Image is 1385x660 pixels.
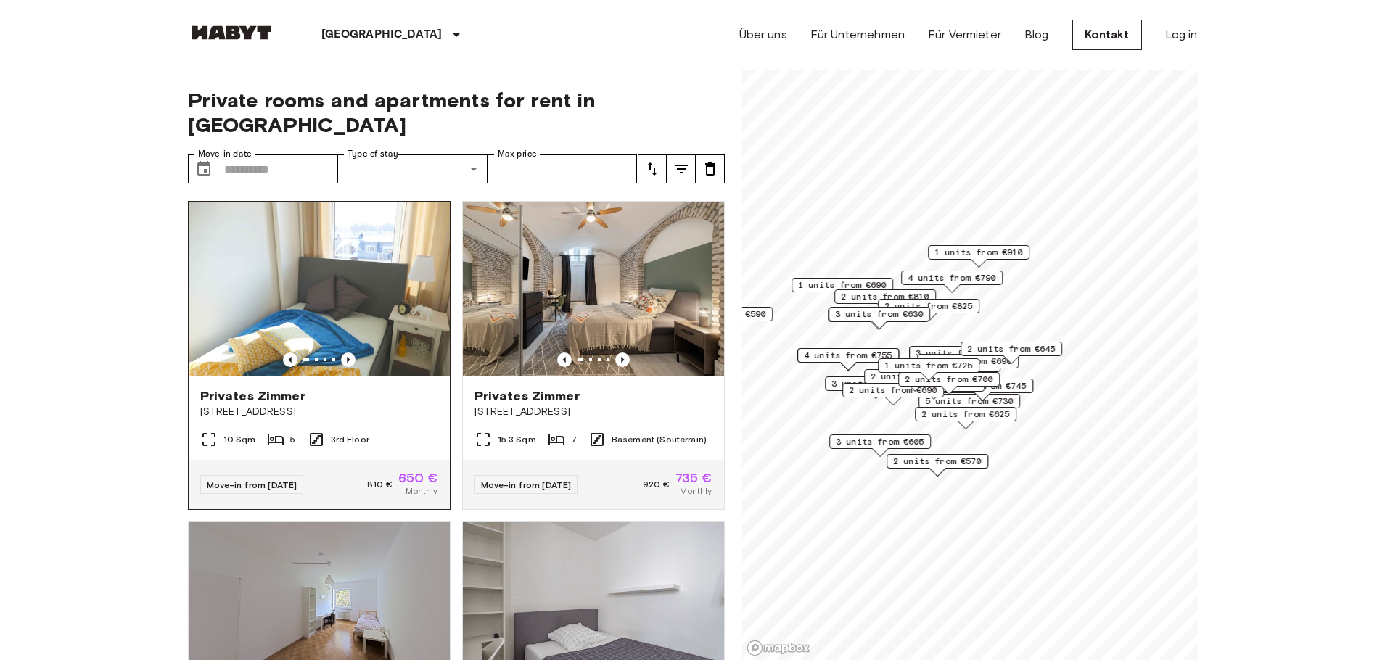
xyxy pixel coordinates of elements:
[893,455,982,468] span: 2 units from €570
[835,308,924,321] span: 3 units from €630
[481,479,572,490] span: Move-in from [DATE]
[878,358,979,381] div: Map marker
[463,202,724,376] img: Marketing picture of unit DE-02-004-006-05HF
[967,342,1056,355] span: 2 units from €645
[836,435,924,448] span: 3 units from €605
[825,376,926,399] div: Map marker
[348,148,398,160] label: Type of stay
[498,433,536,446] span: 15.3 Sqm
[678,308,766,321] span: 3 units from €590
[831,377,920,390] span: 3 units from €785
[474,405,712,419] span: [STREET_ADDRESS]
[398,471,438,484] span: 650 €
[675,471,712,484] span: 735 €
[918,394,1020,416] div: Map marker
[612,433,707,446] span: Basement (Souterrain)
[341,352,356,367] button: Previous image
[934,246,1023,259] span: 1 units from €910
[1072,20,1142,50] a: Kontakt
[829,434,931,457] div: Map marker
[188,201,451,510] a: Marketing picture of unit DE-02-011-001-01HFPrevious imagePrevious imagePrivates Zimmer[STREET_AD...
[200,387,305,405] span: Privates Zimmer
[571,433,577,446] span: 7
[557,352,572,367] button: Previous image
[842,383,944,405] div: Map marker
[223,433,256,446] span: 10 Sqm
[739,26,787,44] a: Über uns
[696,154,725,183] button: tune
[638,154,667,183] button: tune
[200,405,438,419] span: [STREET_ADDRESS]
[1024,26,1049,44] a: Blog
[189,202,450,376] img: Marketing picture of unit DE-02-011-001-01HF
[198,148,252,160] label: Move-in date
[1165,26,1198,44] a: Log in
[871,370,959,383] span: 2 units from €925
[331,433,369,446] span: 3rd Floor
[925,395,1014,408] span: 5 units from €730
[667,154,696,183] button: tune
[680,484,712,498] span: Monthly
[849,384,937,397] span: 2 units from €690
[188,88,725,137] span: Private rooms and apartments for rent in [GEOGRAPHIC_DATA]
[406,484,437,498] span: Monthly
[615,352,630,367] button: Previous image
[917,354,1019,376] div: Map marker
[804,349,892,362] span: 4 units from €755
[915,407,1016,429] div: Map marker
[909,346,1011,368] div: Map marker
[905,373,993,386] span: 2 units from €700
[864,369,966,392] div: Map marker
[189,154,218,183] button: Choose date
[884,359,973,372] span: 1 units from €725
[283,352,297,367] button: Previous image
[498,148,537,160] label: Max price
[474,387,580,405] span: Privates Zimmer
[921,408,1010,421] span: 2 units from €625
[928,26,1001,44] a: Für Vermieter
[841,290,929,303] span: 2 units from €810
[961,342,1062,364] div: Map marker
[829,307,930,329] div: Map marker
[188,25,275,40] img: Habyt
[924,355,1012,368] span: 6 units from €690
[462,201,725,510] a: Marketing picture of unit DE-02-004-006-05HFPrevious imagePrevious imagePrivates Zimmer[STREET_AD...
[671,307,773,329] div: Map marker
[908,271,996,284] span: 4 units from €790
[887,454,988,477] div: Map marker
[916,347,1004,360] span: 3 units from €800
[798,279,887,292] span: 1 units from €690
[932,379,1033,401] div: Map marker
[938,379,1027,392] span: 3 units from €745
[884,300,973,313] span: 2 units from €825
[898,372,1000,395] div: Map marker
[901,271,1003,293] div: Map marker
[367,478,393,491] span: 810 €
[321,26,443,44] p: [GEOGRAPHIC_DATA]
[797,348,899,371] div: Map marker
[928,245,1029,268] div: Map marker
[810,26,905,44] a: Für Unternehmen
[290,433,295,446] span: 5
[792,278,893,300] div: Map marker
[834,289,936,312] div: Map marker
[747,640,810,656] a: Mapbox logo
[878,299,979,321] div: Map marker
[643,478,670,491] span: 920 €
[828,308,929,330] div: Map marker
[207,479,297,490] span: Move-in from [DATE]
